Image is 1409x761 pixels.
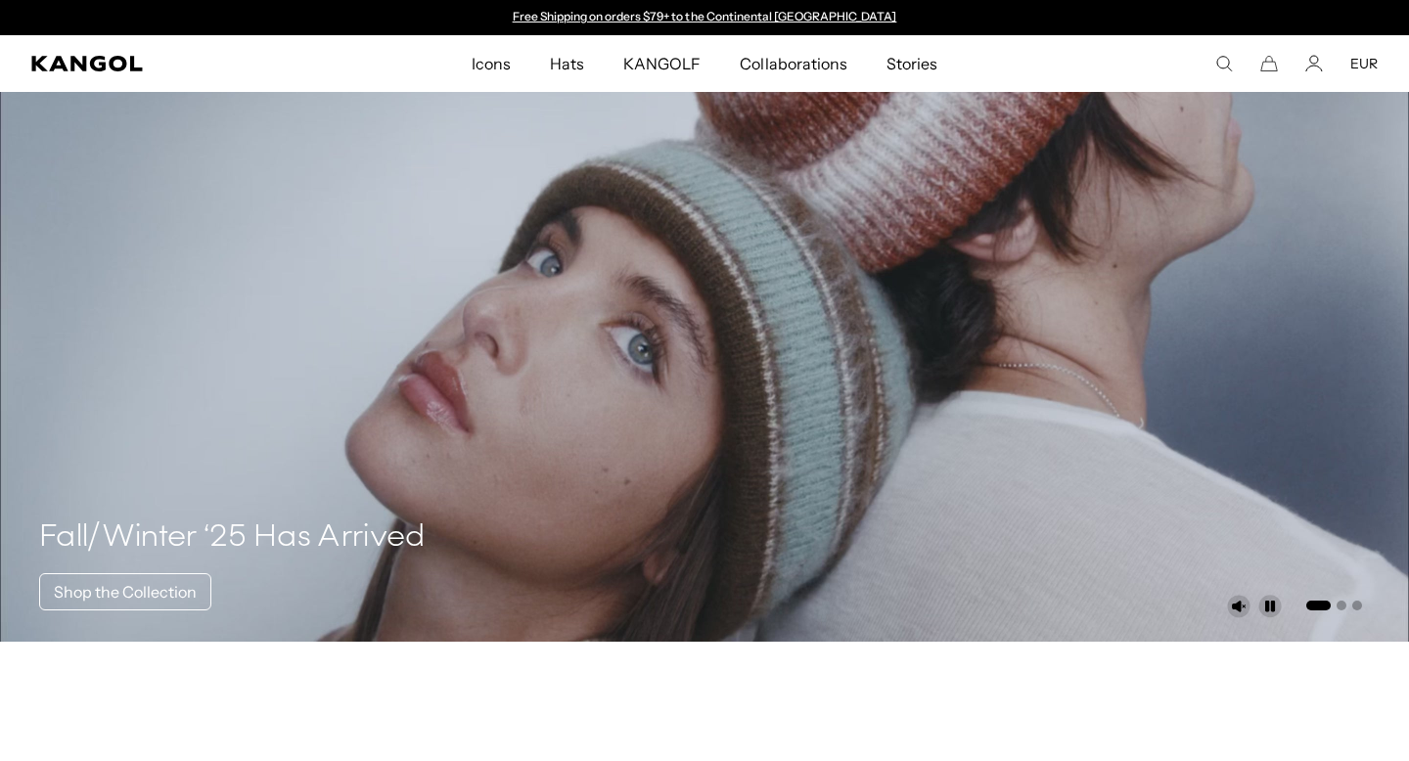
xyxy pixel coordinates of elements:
ul: Select a slide to show [1304,597,1362,612]
span: Collaborations [740,35,846,92]
slideshow-component: Announcement bar [503,10,906,25]
button: Go to slide 1 [1306,601,1331,610]
a: Collaborations [720,35,866,92]
button: EUR [1350,55,1378,72]
span: Stories [886,35,937,92]
button: Go to slide 3 [1352,601,1362,610]
div: 1 of 2 [503,10,906,25]
a: Shop the Collection [39,573,211,610]
button: Cart [1260,55,1278,72]
a: Free Shipping on orders $79+ to the Continental [GEOGRAPHIC_DATA] [513,9,897,23]
a: Kangol [31,56,312,71]
a: KANGOLF [604,35,720,92]
span: Hats [550,35,584,92]
span: Icons [472,35,511,92]
a: Account [1305,55,1323,72]
a: Stories [867,35,957,92]
span: KANGOLF [623,35,701,92]
h4: Fall/Winter ‘25 Has Arrived [39,518,426,558]
button: Unmute [1227,595,1250,618]
summary: Search here [1215,55,1233,72]
div: Announcement [503,10,906,25]
a: Hats [530,35,604,92]
button: Go to slide 2 [1337,601,1346,610]
a: Icons [452,35,530,92]
button: Pause [1258,595,1282,618]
